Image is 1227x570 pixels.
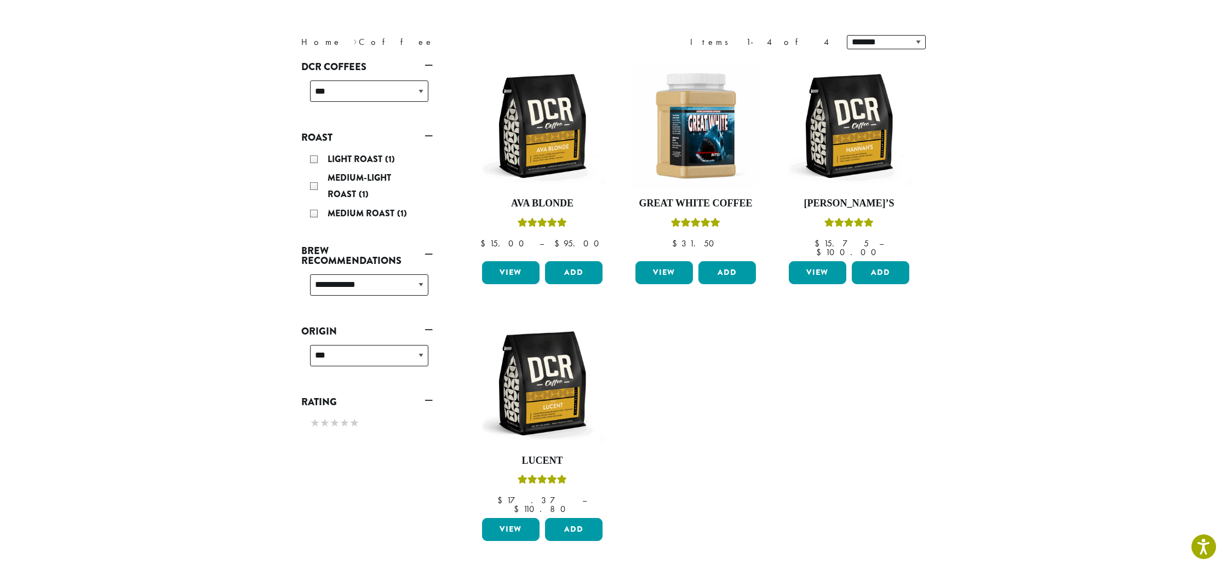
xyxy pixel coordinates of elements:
span: $ [480,238,490,249]
button: Add [545,518,603,541]
span: ★ [320,415,330,431]
a: Brew Recommendations [301,241,433,270]
img: DCR-12oz-Ava-Blonde-Stock-scaled.png [479,63,605,189]
span: $ [554,238,564,249]
h4: Great White Coffee [633,198,759,210]
a: Roast [301,128,433,147]
a: LucentRated 5.00 out of 5 [479,320,605,514]
span: Medium-Light Roast [328,171,391,200]
img: DCR-12oz-Hannahs-Stock-scaled.png [786,63,912,189]
span: – [540,238,544,249]
span: $ [497,494,507,506]
span: › [353,32,357,49]
a: Ava BlondeRated 5.00 out of 5 [479,63,605,257]
img: DCR-12oz-Lucent-Stock-scaled.png [479,320,605,446]
bdi: 17.37 [497,494,572,506]
div: Rated 5.00 out of 5 [671,216,720,233]
img: Great_White_Ground_Espresso_2.png [633,63,759,189]
span: ★ [340,415,349,431]
h4: Lucent [479,455,605,467]
bdi: 15.75 [815,238,869,249]
a: View [482,518,540,541]
span: ★ [330,415,340,431]
a: Rating [301,393,433,411]
a: Home [301,36,342,48]
a: Origin [301,322,433,341]
div: Brew Recommendations [301,270,433,309]
button: Add [852,261,909,284]
div: Rated 5.00 out of 5 [518,473,567,490]
a: Great White CoffeeRated 5.00 out of 5 $31.50 [633,63,759,257]
div: Rating [301,411,433,436]
span: $ [815,238,824,249]
bdi: 110.80 [514,503,571,515]
nav: Breadcrumb [301,36,597,49]
span: – [582,494,587,506]
span: $ [816,246,825,258]
a: [PERSON_NAME]’sRated 5.00 out of 5 [786,63,912,257]
div: Rated 5.00 out of 5 [518,216,567,233]
button: Add [545,261,603,284]
h4: [PERSON_NAME]’s [786,198,912,210]
bdi: 15.00 [480,238,529,249]
bdi: 95.00 [554,238,604,249]
span: (1) [397,207,407,220]
a: View [789,261,846,284]
a: DCR Coffees [301,57,433,76]
div: DCR Coffees [301,76,433,115]
span: ★ [310,415,320,431]
div: Rated 5.00 out of 5 [824,216,874,233]
div: Items 1-4 of 4 [690,36,830,49]
a: View [635,261,693,284]
span: (1) [385,153,395,165]
span: $ [672,238,681,249]
div: Roast [301,147,433,228]
span: Light Roast [328,153,385,165]
span: Medium Roast [328,207,397,220]
h4: Ava Blonde [479,198,605,210]
bdi: 100.00 [816,246,881,258]
button: Add [698,261,756,284]
span: $ [514,503,523,515]
div: Origin [301,341,433,379]
span: ★ [349,415,359,431]
span: – [879,238,884,249]
a: View [482,261,540,284]
span: (1) [359,188,369,200]
bdi: 31.50 [672,238,719,249]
